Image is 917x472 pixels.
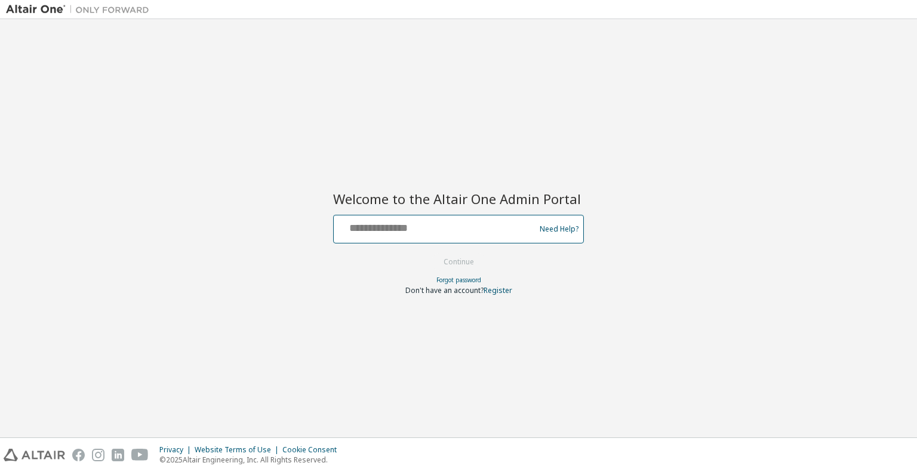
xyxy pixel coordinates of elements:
img: instagram.svg [92,449,104,461]
span: Don't have an account? [405,285,484,295]
a: Forgot password [436,276,481,284]
img: youtube.svg [131,449,149,461]
img: altair_logo.svg [4,449,65,461]
img: Altair One [6,4,155,16]
a: Register [484,285,512,295]
p: © 2025 Altair Engineering, Inc. All Rights Reserved. [159,455,344,465]
div: Privacy [159,445,195,455]
div: Website Terms of Use [195,445,282,455]
h2: Welcome to the Altair One Admin Portal [333,190,584,207]
img: linkedin.svg [112,449,124,461]
img: facebook.svg [72,449,85,461]
div: Cookie Consent [282,445,344,455]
